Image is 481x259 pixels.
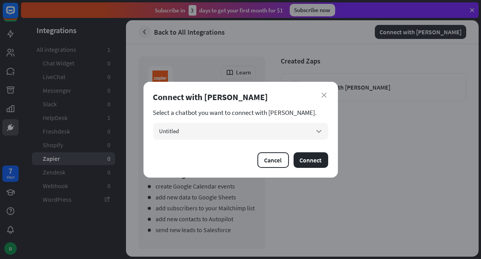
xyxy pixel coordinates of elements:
i: arrow_down [315,127,324,136]
section: Select a chatbot you want to connect with [PERSON_NAME]. [153,109,328,116]
i: close [322,93,327,98]
button: Cancel [257,152,289,168]
div: Connect with [PERSON_NAME] [153,92,328,102]
span: Untitled [159,127,179,135]
button: Connect [294,152,328,168]
button: Open LiveChat chat widget [6,3,30,26]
